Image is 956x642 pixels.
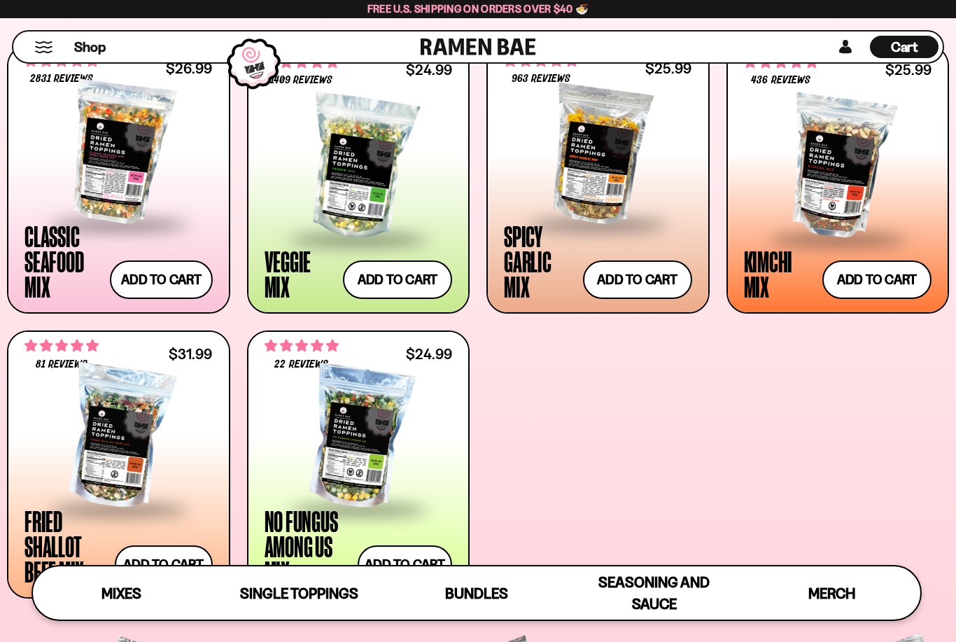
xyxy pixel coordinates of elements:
[265,508,351,584] div: No Fungus Among Us Mix
[24,223,103,299] div: Classic Seafood Mix
[891,39,918,55] span: Cart
[822,260,932,299] button: Add to cart
[388,566,565,620] a: Bundles
[74,36,106,58] a: Shop
[743,566,920,620] a: Merch
[265,337,339,355] span: 4.82 stars
[240,585,358,602] span: Single Toppings
[870,32,939,62] div: Cart
[211,566,388,620] a: Single Toppings
[406,347,452,361] div: $24.99
[343,260,452,299] button: Add to cart
[115,545,213,584] button: Add to cart
[598,573,710,613] span: Seasoning and Sauce
[808,585,855,602] span: Merch
[565,566,743,620] a: Seasoning and Sauce
[169,347,212,361] div: $31.99
[247,330,470,599] a: 4.82 stars 22 reviews $24.99 No Fungus Among Us Mix Add to cart
[110,260,212,299] button: Add to cart
[406,63,452,76] div: $24.99
[30,74,93,85] span: 2831 reviews
[74,38,106,57] span: Shop
[751,75,810,86] span: 436 reviews
[726,45,950,313] a: 4.76 stars 436 reviews $25.99 Kimchi Mix Add to cart
[36,359,87,370] span: 81 reviews
[504,223,576,299] div: Spicy Garlic Mix
[486,45,710,313] a: 4.75 stars 963 reviews $25.99 Spicy Garlic Mix Add to cart
[101,585,141,602] span: Mixes
[367,2,589,15] span: Free U.S. Shipping on Orders over $40 🍜
[247,45,470,313] a: 4.76 stars 1409 reviews $24.99 Veggie Mix Add to cart
[512,74,570,85] span: 963 reviews
[744,249,816,299] div: Kimchi Mix
[7,330,230,599] a: 4.83 stars 81 reviews $31.99 Fried Shallot Beef Mix Add to cart
[445,585,508,602] span: Bundles
[24,508,108,584] div: Fried Shallot Beef Mix
[24,337,99,355] span: 4.83 stars
[583,260,692,299] button: Add to cart
[885,63,932,76] div: $25.99
[7,45,230,313] a: 4.68 stars 2831 reviews $26.99 Classic Seafood Mix Add to cart
[265,249,337,299] div: Veggie Mix
[274,359,328,370] span: 22 reviews
[34,41,53,53] button: Mobile Menu Trigger
[33,566,211,620] a: Mixes
[270,75,332,86] span: 1409 reviews
[358,545,452,584] button: Add to cart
